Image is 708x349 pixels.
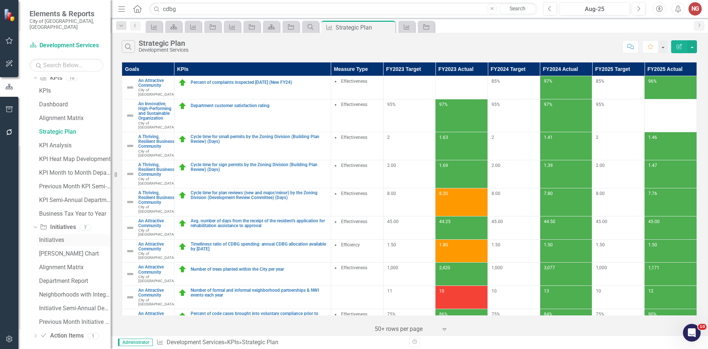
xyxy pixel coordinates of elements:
[126,141,135,150] img: Not Defined
[29,59,103,72] input: Search Below...
[331,132,383,160] td: Double-Click to Edit
[191,288,327,298] a: Number of formal and informal neighborhood partnerships & NWI events each year
[156,338,404,347] div: » »
[39,250,111,257] div: [PERSON_NAME] Chart
[492,312,500,317] span: 75%
[439,163,448,168] span: 1.69
[544,265,555,270] span: 3,077
[191,191,327,200] a: Cycle time for plan reviews (new and major/minor) by the Zoning Division (Development Review Comm...
[87,333,99,339] div: 1
[387,135,390,140] span: 2
[39,115,111,122] div: Alignment Matrix
[37,126,111,137] a: Strategic Plan
[596,163,605,168] span: 2.00
[178,219,187,228] img: On Target
[37,302,111,314] a: Initiative Semi-Annual Department Report
[191,219,327,228] a: Avg. number of days from the receipt of the resident's application for rehabilitation assistance ...
[139,47,188,53] div: Development Services
[174,188,331,216] td: Double-Click to Edit Right Click for Context Menu
[191,134,327,144] a: Cycle time for small permits by the Zoning Division (Building Plan Review) (Days)
[544,102,552,107] span: 97%
[227,339,239,346] a: KPIs
[138,149,175,157] span: City of [GEOGRAPHIC_DATA]
[39,197,111,203] div: KPI Semi-Annual Department Report
[138,121,175,129] span: City of [GEOGRAPHIC_DATA]
[37,112,111,124] a: Alignment Matrix
[138,134,175,149] a: A Thriving, Resilient Business Community
[559,2,630,16] button: Aug-25
[688,2,702,16] button: NG
[544,312,552,317] span: 84%
[331,160,383,188] td: Double-Click to Edit
[331,309,383,332] td: Double-Click to Edit
[126,270,135,278] img: Not Defined
[492,242,500,247] span: 1.50
[174,309,331,332] td: Double-Click to Edit Right Click for Context Menu
[544,219,555,224] span: 44.50
[138,288,175,298] a: An Attractive Community
[29,18,103,30] small: City of [GEOGRAPHIC_DATA], [GEOGRAPHIC_DATA]
[37,167,111,178] a: KPI Month to Month Department Report
[138,177,175,185] span: City of [GEOGRAPHIC_DATA]
[191,162,327,172] a: Cycle time for sign permits by the Zoning Division (Building Plan Review) (Days)
[439,191,448,196] span: 8.20
[341,265,367,270] span: Effectiveness
[39,183,111,190] div: Previous Month KPI Semi-Annual Department Report
[174,263,331,286] td: Double-Click to Edit Right Click for Context Menu
[39,211,111,217] div: Business Tax Year to Year
[178,163,187,172] img: On Target
[40,332,83,340] a: Action Items
[191,80,327,85] a: Percent of complaints inspected [DATE] (New FY24)
[596,288,601,294] span: 10
[138,252,175,260] span: City of [GEOGRAPHIC_DATA]
[178,265,187,274] img: On Target
[39,170,111,176] div: KPI Month to Month Department Report
[138,219,175,228] a: An Attractive Community
[387,312,396,317] span: 75%
[37,98,111,110] a: Dashboard
[174,132,331,160] td: Double-Click to Edit Right Click for Context Menu
[178,191,187,200] img: On Target
[331,286,383,309] td: Double-Click to Edit
[331,188,383,216] td: Double-Click to Edit
[439,312,448,317] span: 86%
[37,261,111,273] a: Alignment Matrix
[341,163,367,168] span: Effectiveness
[178,102,187,110] img: On Target
[648,265,659,270] span: 1,171
[3,8,17,22] img: ClearPoint Strategy
[138,242,175,252] a: An Attractive Community
[492,102,500,107] span: 95%
[387,191,396,196] span: 8.00
[122,309,174,332] td: Double-Click to Edit Right Click for Context Menu
[126,170,135,178] img: Not Defined
[596,242,605,247] span: 1.50
[39,156,111,162] div: KPI Heat Map Development
[37,208,111,219] a: Business Tax Year to Year
[331,216,383,239] td: Double-Click to Edit
[39,129,111,135] div: Strategic Plan
[341,312,367,317] span: Effectiveness
[174,76,331,99] td: Double-Click to Edit Right Click for Context Menu
[178,312,187,321] img: On Target
[37,316,111,328] a: Previous Month Initiative Semi-Annual Department Report
[37,153,111,165] a: KPI Heat Map Development
[439,135,448,140] span: 1.63
[37,85,111,96] a: KPIs
[387,102,396,107] span: 95%
[698,324,707,330] span: 10
[39,237,111,243] div: Initiatives
[341,219,367,224] span: Effectiveness
[138,88,175,96] span: City of [GEOGRAPHIC_DATA]
[138,205,175,213] span: City of [GEOGRAPHIC_DATA]
[40,74,62,82] a: KPIs
[138,311,175,321] a: An Attractive Community
[118,339,153,346] span: Administrator
[122,263,174,286] td: Double-Click to Edit Right Click for Context Menu
[492,288,497,294] span: 10
[596,135,598,140] span: 2
[178,288,187,297] img: On Target
[138,191,175,205] a: A Thriving, Resilient Business Community
[122,216,174,239] td: Double-Click to Edit Right Click for Context Menu
[39,264,111,271] div: Alignment Matrix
